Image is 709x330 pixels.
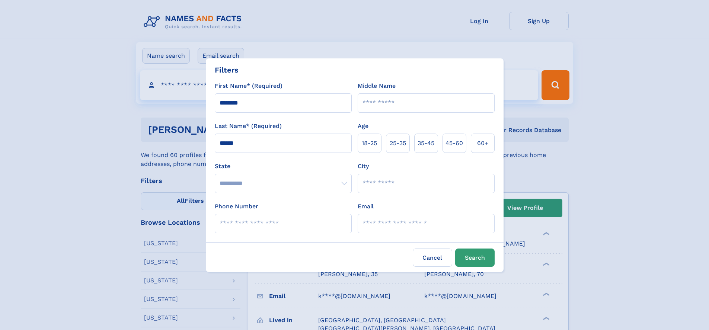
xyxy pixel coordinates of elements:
label: City [358,162,369,171]
label: Last Name* (Required) [215,122,282,131]
button: Search [455,249,495,267]
label: Middle Name [358,81,396,90]
label: Cancel [413,249,452,267]
span: 35‑45 [418,139,434,148]
label: State [215,162,352,171]
span: 25‑35 [390,139,406,148]
div: Filters [215,64,239,76]
span: 18‑25 [362,139,377,148]
label: First Name* (Required) [215,81,282,90]
span: 45‑60 [445,139,463,148]
label: Phone Number [215,202,258,211]
span: 60+ [477,139,488,148]
label: Email [358,202,374,211]
label: Age [358,122,368,131]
